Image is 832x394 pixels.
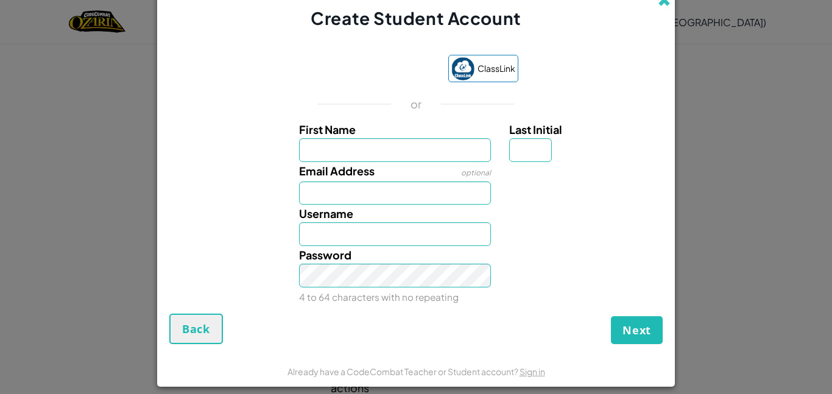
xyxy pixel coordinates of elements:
span: Back [182,322,210,336]
span: Password [299,248,351,262]
span: Create Student Account [311,7,521,29]
span: ClassLink [478,60,515,77]
button: Next [611,316,663,344]
a: Sign in [520,366,545,377]
span: First Name [299,122,356,136]
span: Email Address [299,164,375,178]
button: Back [169,314,223,344]
span: Next [622,323,651,337]
span: optional [461,168,491,177]
span: Already have a CodeCombat Teacher or Student account? [287,366,520,377]
p: or [411,97,422,111]
small: 4 to 64 characters with no repeating [299,291,459,303]
img: classlink-logo-small.png [451,57,474,80]
span: Username [299,206,353,220]
iframe: Sign in with Google Button [308,57,442,83]
span: Last Initial [509,122,562,136]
